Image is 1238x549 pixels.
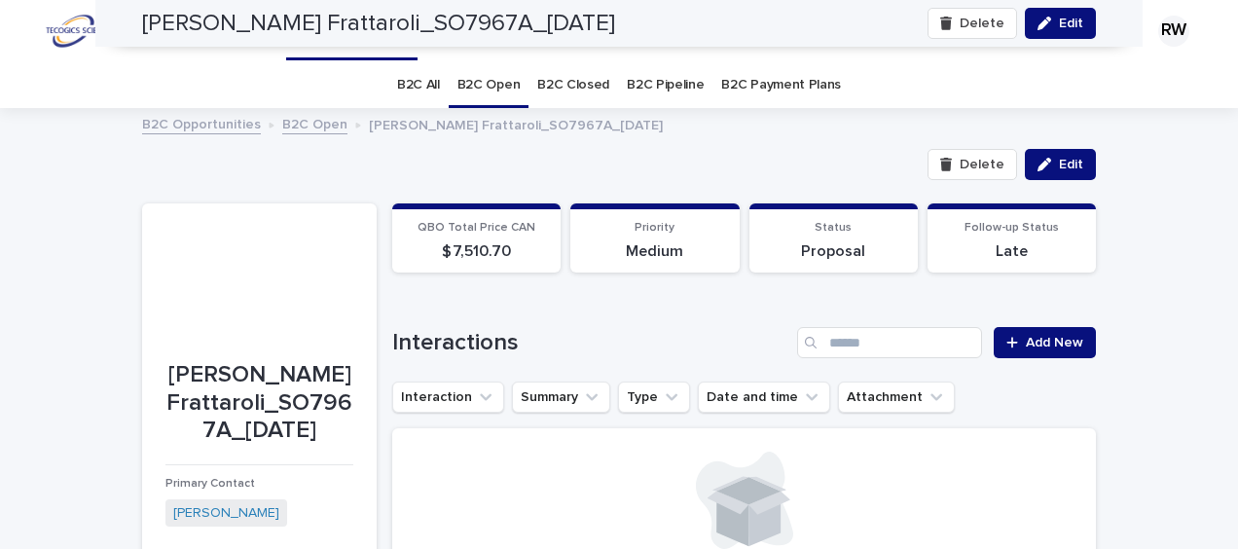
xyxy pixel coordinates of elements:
button: Date and time [698,382,830,413]
a: B2C Payment Plans [721,62,841,108]
a: [PERSON_NAME] [173,503,279,524]
a: B2C Open [457,62,521,108]
p: [PERSON_NAME] Frattaroli_SO7967A_[DATE] [165,361,353,445]
span: Follow-up Status [965,222,1059,234]
h1: Interactions [392,329,789,357]
span: Priority [635,222,674,234]
span: Edit [1059,158,1083,171]
button: Edit [1025,149,1096,180]
span: Delete [960,158,1004,171]
p: Medium [582,242,727,261]
span: Primary Contact [165,478,255,490]
a: Add New [994,327,1096,358]
p: [PERSON_NAME] Frattaroli_SO7967A_[DATE] [369,113,663,134]
a: B2C Open [282,112,347,134]
button: Interaction [392,382,504,413]
span: Status [815,222,852,234]
input: Search [797,327,982,358]
button: Delete [928,149,1017,180]
a: B2C Closed [537,62,609,108]
a: B2C All [397,62,440,108]
div: RW [1158,16,1189,47]
img: l22tfCASryn9SYBzxJ2O [39,12,142,51]
p: $ 7,510.70 [404,242,549,261]
button: Attachment [838,382,955,413]
span: QBO Total Price CAN [418,222,535,234]
button: Summary [512,382,610,413]
a: B2C Opportunities [142,112,261,134]
p: Late [939,242,1084,261]
span: Add New [1026,336,1083,349]
button: Type [618,382,690,413]
p: Proposal [761,242,906,261]
a: B2C Pipeline [627,62,704,108]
